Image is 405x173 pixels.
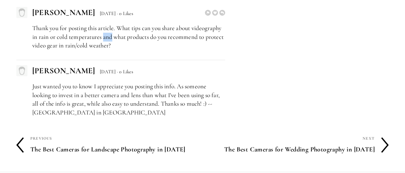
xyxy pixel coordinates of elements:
[212,10,218,16] span: Like
[219,10,225,16] span: Reply
[205,10,211,16] span: Report
[16,134,203,156] a: Previous The Best Cameras for Landscape Photography in [DATE]
[100,10,116,16] span: [DATE]
[30,134,203,143] div: Previous
[100,69,116,75] span: [DATE]
[203,134,389,156] a: Next The Best Cameras for Wedding Photography in [DATE]
[32,66,95,76] span: [PERSON_NAME]
[117,10,133,16] span: · 0 Likes
[203,143,375,156] h4: The Best Cameras for Wedding Photography in [DATE]
[32,82,225,117] p: Just wanted you to know I appreciate you posting this info. As someone looking to invest in a bet...
[203,134,375,143] div: Next
[32,8,95,17] span: [PERSON_NAME]
[117,69,133,75] span: · 0 Likes
[30,143,203,156] h4: The Best Cameras for Landscape Photography in [DATE]
[32,24,225,50] p: Thank you for posting this article. What tips can you share about videography in rain or cold tem...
